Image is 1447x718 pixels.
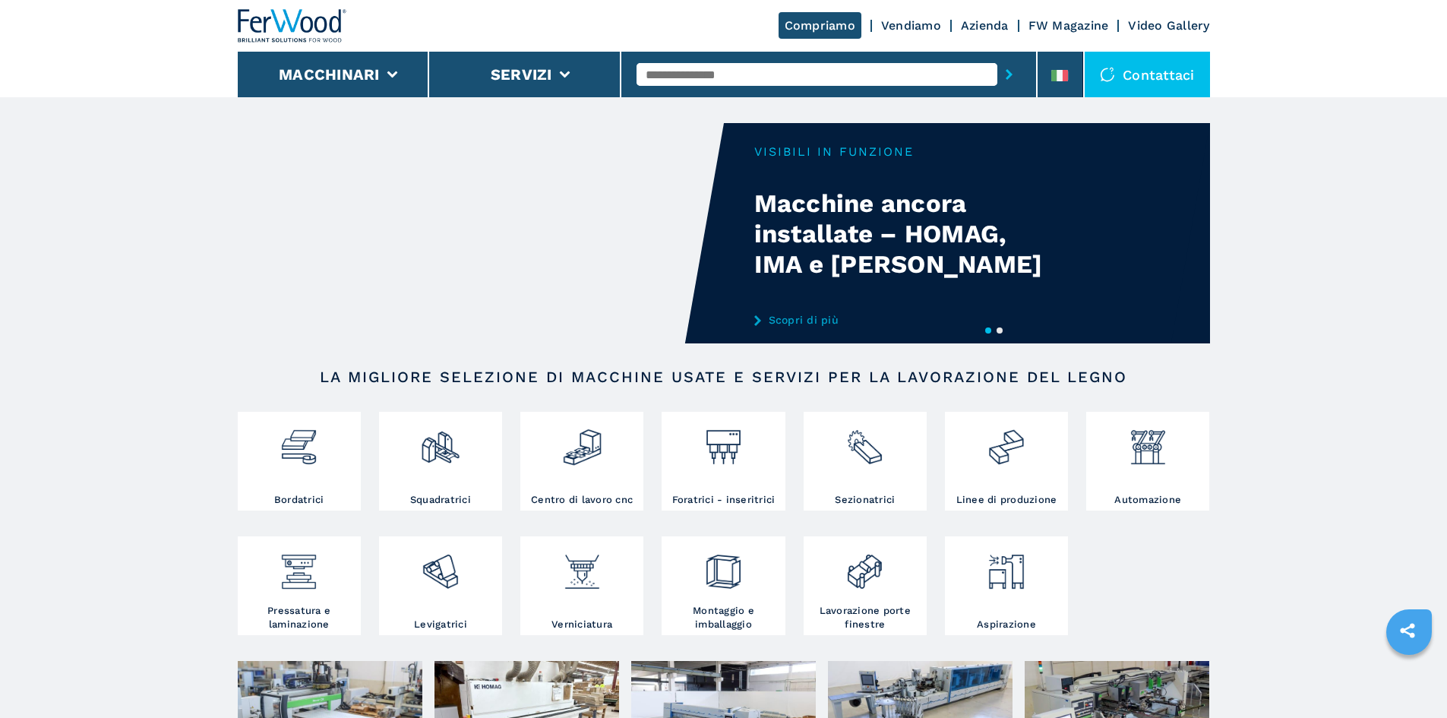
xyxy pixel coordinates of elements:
[520,412,643,511] a: Centro di lavoro cnc
[703,416,744,467] img: foratrici_inseritrici_2.png
[238,536,361,635] a: Pressatura e laminazione
[1114,493,1181,507] h3: Automazione
[986,540,1026,592] img: aspirazione_1.png
[279,416,319,467] img: bordatrici_1.png
[414,618,467,631] h3: Levigatrici
[804,536,927,635] a: Lavorazione porte finestre
[379,536,502,635] a: Levigatrici
[562,416,602,467] img: centro_di_lavoro_cnc_2.png
[1128,416,1168,467] img: automazione.png
[977,618,1036,631] h3: Aspirazione
[754,314,1052,326] a: Scopri di più
[1389,612,1426,650] a: sharethis
[804,412,927,511] a: Sezionatrici
[665,604,781,631] h3: Montaggio e imballaggio
[420,416,460,467] img: squadratrici_2.png
[1100,67,1115,82] img: Contattaci
[1085,52,1210,97] div: Contattaci
[520,536,643,635] a: Verniciatura
[274,493,324,507] h3: Bordatrici
[703,540,744,592] img: montaggio_imballaggio_2.png
[238,412,361,511] a: Bordatrici
[845,540,885,592] img: lavorazione_porte_finestre_2.png
[238,123,724,343] video: Your browser does not support the video tag.
[986,416,1026,467] img: linee_di_produzione_2.png
[956,493,1057,507] h3: Linee di produzione
[997,57,1021,92] button: submit-button
[945,412,1068,511] a: Linee di produzione
[531,493,633,507] h3: Centro di lavoro cnc
[662,536,785,635] a: Montaggio e imballaggio
[1028,18,1109,33] a: FW Magazine
[410,493,471,507] h3: Squadratrici
[491,65,552,84] button: Servizi
[1128,18,1209,33] a: Video Gallery
[279,65,380,84] button: Macchinari
[1086,412,1209,511] a: Automazione
[279,540,319,592] img: pressa-strettoia.png
[379,412,502,511] a: Squadratrici
[672,493,776,507] h3: Foratrici - inseritrici
[662,412,785,511] a: Foratrici - inseritrici
[242,604,357,631] h3: Pressatura e laminazione
[286,368,1161,386] h2: LA MIGLIORE SELEZIONE DI MACCHINE USATE E SERVIZI PER LA LAVORAZIONE DEL LEGNO
[997,327,1003,334] button: 2
[1382,650,1436,707] iframe: Chat
[807,604,923,631] h3: Lavorazione porte finestre
[835,493,895,507] h3: Sezionatrici
[238,9,347,43] img: Ferwood
[961,18,1009,33] a: Azienda
[845,416,885,467] img: sezionatrici_2.png
[945,536,1068,635] a: Aspirazione
[779,12,861,39] a: Compriamo
[551,618,612,631] h3: Verniciatura
[881,18,941,33] a: Vendiamo
[985,327,991,334] button: 1
[420,540,460,592] img: levigatrici_2.png
[562,540,602,592] img: verniciatura_1.png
